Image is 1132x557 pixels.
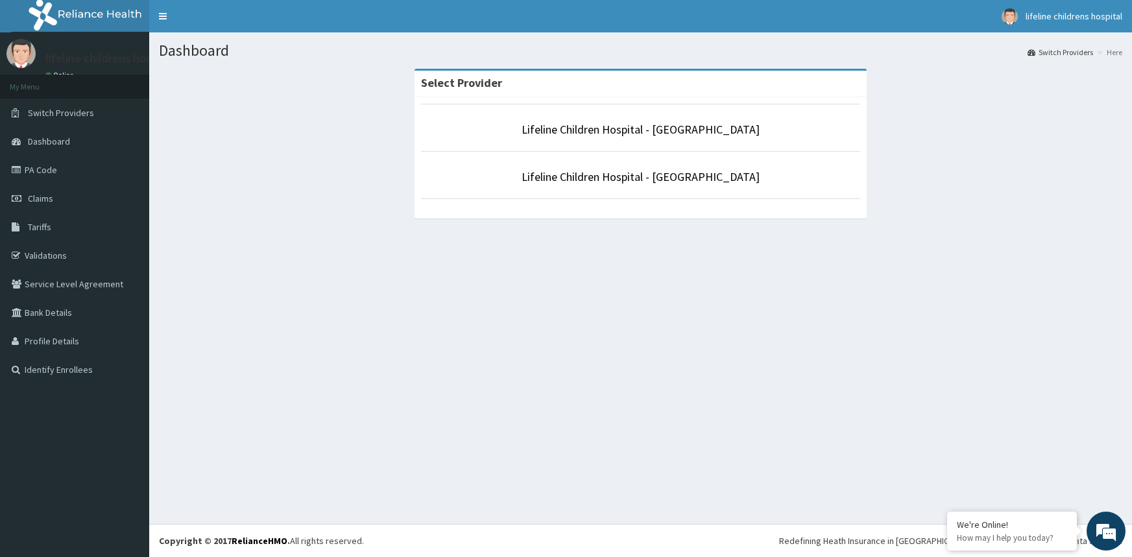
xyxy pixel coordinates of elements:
[159,42,1122,59] h1: Dashboard
[28,221,51,233] span: Tariffs
[28,193,53,204] span: Claims
[957,532,1067,543] p: How may I help you today?
[159,535,290,547] strong: Copyright © 2017 .
[6,39,36,68] img: User Image
[45,53,175,64] p: lifeline childrens hospital
[1094,47,1122,58] li: Here
[149,524,1132,557] footer: All rights reserved.
[779,534,1122,547] div: Redefining Heath Insurance in [GEOGRAPHIC_DATA] using Telemedicine and Data Science!
[522,122,760,137] a: Lifeline Children Hospital - [GEOGRAPHIC_DATA]
[1026,10,1122,22] span: lifeline childrens hospital
[232,535,287,547] a: RelianceHMO
[28,107,94,119] span: Switch Providers
[45,71,77,80] a: Online
[1028,47,1093,58] a: Switch Providers
[522,169,760,184] a: Lifeline Children Hospital - [GEOGRAPHIC_DATA]
[28,136,70,147] span: Dashboard
[421,75,502,90] strong: Select Provider
[1002,8,1018,25] img: User Image
[957,519,1067,530] div: We're Online!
